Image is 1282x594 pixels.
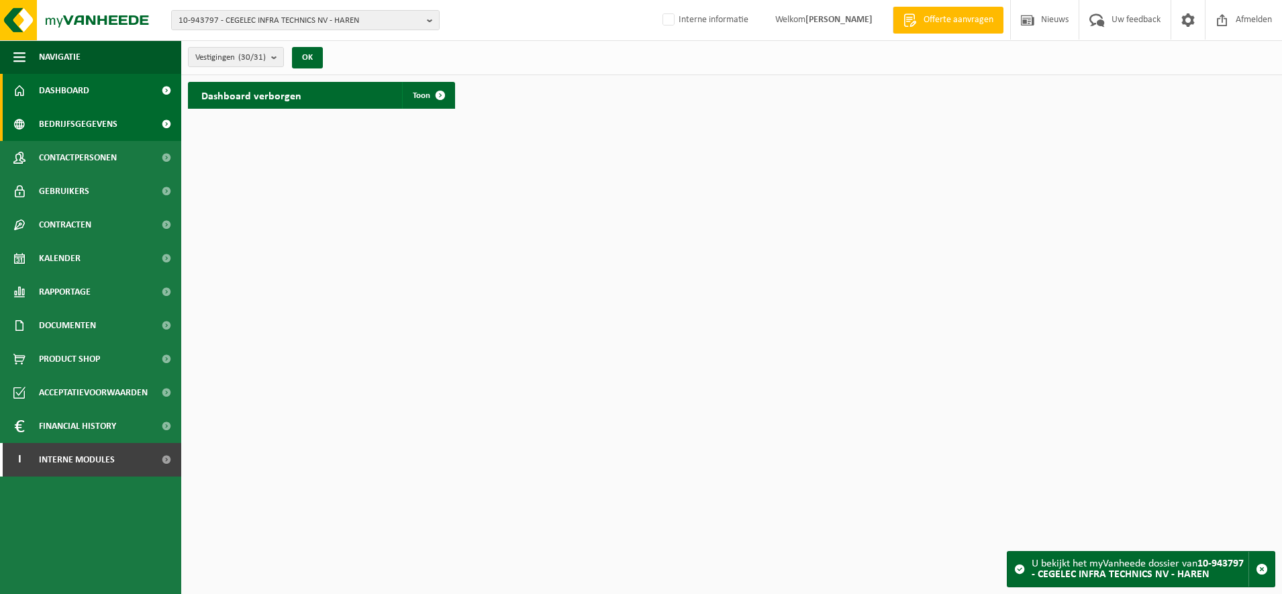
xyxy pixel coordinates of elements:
[39,275,91,309] span: Rapportage
[39,107,117,141] span: Bedrijfsgegevens
[292,47,323,68] button: OK
[179,11,422,31] span: 10-943797 - CEGELEC INFRA TECHNICS NV - HAREN
[39,208,91,242] span: Contracten
[39,141,117,175] span: Contactpersonen
[413,91,430,100] span: Toon
[39,74,89,107] span: Dashboard
[238,53,266,62] count: (30/31)
[39,242,81,275] span: Kalender
[171,10,440,30] button: 10-943797 - CEGELEC INFRA TECHNICS NV - HAREN
[1032,552,1248,587] div: U bekijkt het myVanheede dossier van
[13,443,26,477] span: I
[39,443,115,477] span: Interne modules
[39,409,116,443] span: Financial History
[39,342,100,376] span: Product Shop
[39,309,96,342] span: Documenten
[39,376,148,409] span: Acceptatievoorwaarden
[188,82,315,108] h2: Dashboard verborgen
[39,40,81,74] span: Navigatie
[805,15,873,25] strong: [PERSON_NAME]
[893,7,1003,34] a: Offerte aanvragen
[920,13,997,27] span: Offerte aanvragen
[188,47,284,67] button: Vestigingen(30/31)
[39,175,89,208] span: Gebruikers
[195,48,266,68] span: Vestigingen
[402,82,454,109] a: Toon
[1032,558,1244,580] strong: 10-943797 - CEGELEC INFRA TECHNICS NV - HAREN
[660,10,748,30] label: Interne informatie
